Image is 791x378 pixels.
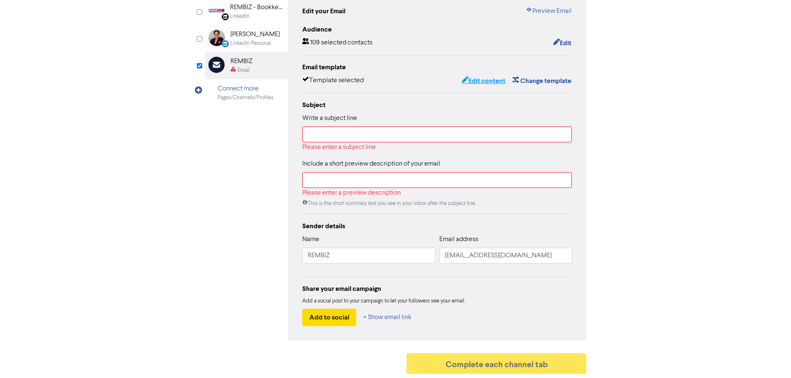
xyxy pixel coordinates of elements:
[302,297,572,305] div: Add a social post to your campaign to let your followers see your email.
[302,113,357,123] label: Write a subject line
[749,338,791,378] iframe: Chat Widget
[208,29,225,46] img: LinkedinPersonal
[302,6,345,16] div: Edit your Email
[512,76,572,86] button: Change template
[439,234,478,244] label: Email address
[553,38,572,49] button: Edit
[205,79,288,106] div: Connect morePages/Channels/Profiles
[302,200,572,207] div: This is the short summary text you see in your inbox after the subject line.
[302,100,572,110] div: Subject
[230,39,271,47] div: LinkedIn Personal
[302,234,319,244] label: Name
[238,66,250,74] div: Email
[230,12,250,20] div: LinkedIn
[302,284,572,294] div: Share your email campaign
[461,76,506,86] button: Edit content
[302,62,572,72] div: Email template
[407,353,587,374] button: Complete each channel tab
[302,159,440,169] label: Include a short preview description of your email
[230,56,252,66] div: REMBIZ
[302,38,372,49] div: 109 selected contacts
[526,6,572,16] a: Preview Email
[302,24,572,34] div: Audience
[218,94,274,102] div: Pages/Channels/Profiles
[302,188,572,198] div: Please enter a preview description
[363,309,412,326] button: + Show email link
[230,2,283,12] div: REMBIZ - Bookkeeping, [GEOGRAPHIC_DATA], [GEOGRAPHIC_DATA], [GEOGRAPHIC_DATA]
[218,84,274,94] div: Connect more
[205,25,288,52] div: LinkedinPersonal [PERSON_NAME]LinkedIn Personal
[302,76,364,86] div: Template selected
[208,2,225,19] img: Linkedin
[302,309,356,326] button: Add to social
[302,221,572,231] div: Sender details
[205,52,288,79] div: REMBIZEmail
[230,29,280,39] div: [PERSON_NAME]
[302,142,572,152] div: Please enter a subject line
